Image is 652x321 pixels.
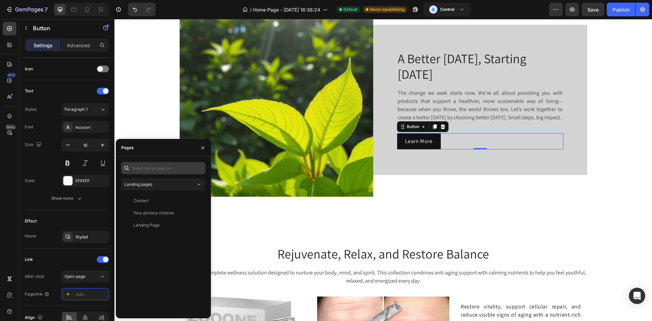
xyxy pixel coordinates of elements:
div: Your privacy choices [133,210,174,216]
div: Text [25,88,33,94]
p: Button [33,24,91,32]
button: Open page [61,270,109,283]
div: Open Intercom Messenger [629,288,645,304]
p: The change we seek starts now. We’re all about providing you with products that support a healthi... [283,70,448,103]
p: Restore vitality, support cellular repair, and reduce visible signs of aging with a nutrient-rich... [346,284,466,308]
button: Show more [25,192,109,204]
span: Paragraph 1 [65,106,88,112]
h2: Rejuvenate, Relax, and Restore Balance [65,227,473,244]
p: A [432,6,435,13]
span: Home Page - [DATE] 16:36:24 [253,6,320,13]
div: After click [25,273,44,280]
div: Pages [121,145,134,151]
div: 450 [6,72,16,78]
div: Size [25,140,43,149]
div: Page/link [25,291,50,297]
div: Add... [75,291,107,298]
div: Rich Text Editor. Editing area: main [291,118,318,126]
div: Hover [25,233,37,239]
button: Paragraph 1 [61,103,109,115]
div: Undo/Redo [128,3,156,16]
div: Publish [613,6,630,13]
h2: A Better [DATE], Starting [DATE] [283,31,449,64]
iframe: Design area [114,19,652,321]
div: Landing Page [133,222,160,228]
div: Icon [25,66,33,72]
span: Default [343,6,358,13]
div: Link [25,256,33,263]
span: Landing pages [124,182,152,187]
div: Contact [133,198,149,204]
span: Need republishing [370,6,404,13]
div: FFFFFF [75,178,107,184]
button: AControl [423,3,471,16]
p: 7 [44,5,48,14]
p: Discover a complete wellness solution designed to nurture your body, mind, and spirit. This colle... [66,250,472,266]
h3: Control [440,6,454,13]
button: <p>Learn More</p> [283,114,326,130]
div: Assistant [75,124,107,130]
div: Styled [75,234,107,240]
p: Advanced [67,42,90,49]
button: Publish [607,3,635,16]
div: Show more [51,195,83,202]
input: Insert link or search [121,162,205,174]
div: Beta [5,124,16,130]
div: Color [25,178,35,184]
span: Open page [65,274,85,279]
div: Effect [25,218,37,224]
span: Save [587,7,599,13]
span: / [250,6,252,13]
div: Styles [25,106,37,112]
button: 7 [3,3,51,16]
p: Learn More [291,118,318,126]
button: Landing pages [121,178,205,191]
button: Save [582,3,604,16]
p: Settings [34,42,53,49]
div: Font [25,124,33,130]
div: Button [291,105,306,111]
